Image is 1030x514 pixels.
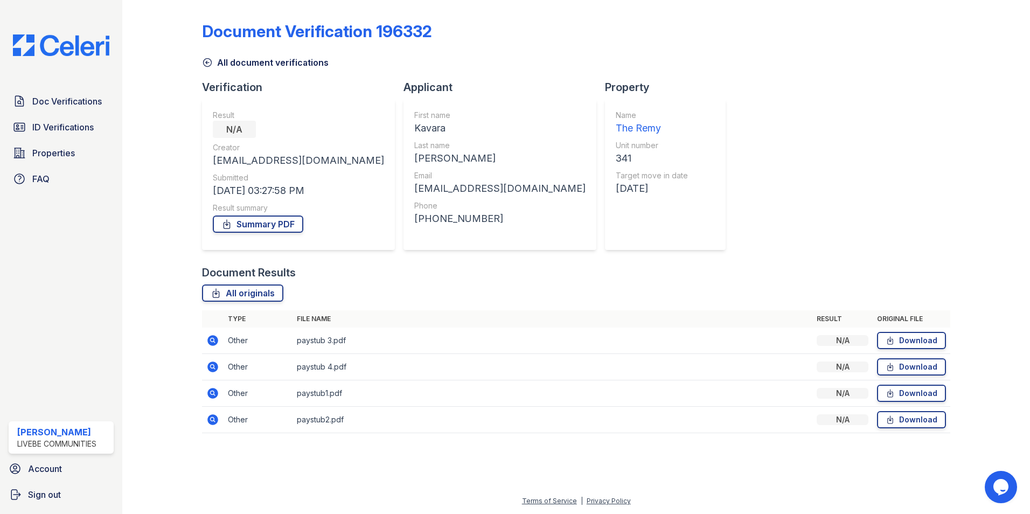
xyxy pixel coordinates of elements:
[17,439,96,449] div: LiveBe Communities
[224,310,293,328] th: Type
[293,354,812,380] td: paystub 4.pdf
[616,121,688,136] div: The Remy
[414,140,586,151] div: Last name
[414,181,586,196] div: [EMAIL_ADDRESS][DOMAIN_NAME]
[414,211,586,226] div: [PHONE_NUMBER]
[9,116,114,138] a: ID Verifications
[213,142,384,153] div: Creator
[817,388,868,399] div: N/A
[202,265,296,280] div: Document Results
[202,80,403,95] div: Verification
[587,497,631,505] a: Privacy Policy
[605,80,734,95] div: Property
[17,426,96,439] div: [PERSON_NAME]
[403,80,605,95] div: Applicant
[414,200,586,211] div: Phone
[224,354,293,380] td: Other
[4,458,118,480] a: Account
[213,110,384,121] div: Result
[616,181,688,196] div: [DATE]
[873,310,950,328] th: Original file
[224,380,293,407] td: Other
[9,142,114,164] a: Properties
[9,168,114,190] a: FAQ
[817,335,868,346] div: N/A
[202,22,432,41] div: Document Verification 196332
[522,497,577,505] a: Terms of Service
[877,385,946,402] a: Download
[213,172,384,183] div: Submitted
[202,56,329,69] a: All document verifications
[32,121,94,134] span: ID Verifications
[28,488,61,501] span: Sign out
[213,183,384,198] div: [DATE] 03:27:58 PM
[877,332,946,349] a: Download
[213,216,303,233] a: Summary PDF
[213,203,384,213] div: Result summary
[293,310,812,328] th: File name
[616,110,688,121] div: Name
[817,414,868,425] div: N/A
[414,170,586,181] div: Email
[32,172,50,185] span: FAQ
[414,110,586,121] div: First name
[817,362,868,372] div: N/A
[32,147,75,159] span: Properties
[877,411,946,428] a: Download
[616,151,688,166] div: 341
[202,284,283,302] a: All originals
[616,170,688,181] div: Target move in date
[224,328,293,354] td: Other
[4,34,118,56] img: CE_Logo_Blue-a8612792a0a2168367f1c8372b55b34899dd931a85d93a1a3d3e32e68fde9ad4.png
[213,153,384,168] div: [EMAIL_ADDRESS][DOMAIN_NAME]
[616,110,688,136] a: Name The Remy
[414,151,586,166] div: [PERSON_NAME]
[293,328,812,354] td: paystub 3.pdf
[32,95,102,108] span: Doc Verifications
[877,358,946,376] a: Download
[213,121,256,138] div: N/A
[4,484,118,505] a: Sign out
[293,380,812,407] td: paystub1.pdf
[985,471,1019,503] iframe: chat widget
[9,91,114,112] a: Doc Verifications
[414,121,586,136] div: Kavara
[812,310,873,328] th: Result
[224,407,293,433] td: Other
[28,462,62,475] span: Account
[293,407,812,433] td: paystub2.pdf
[616,140,688,151] div: Unit number
[581,497,583,505] div: |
